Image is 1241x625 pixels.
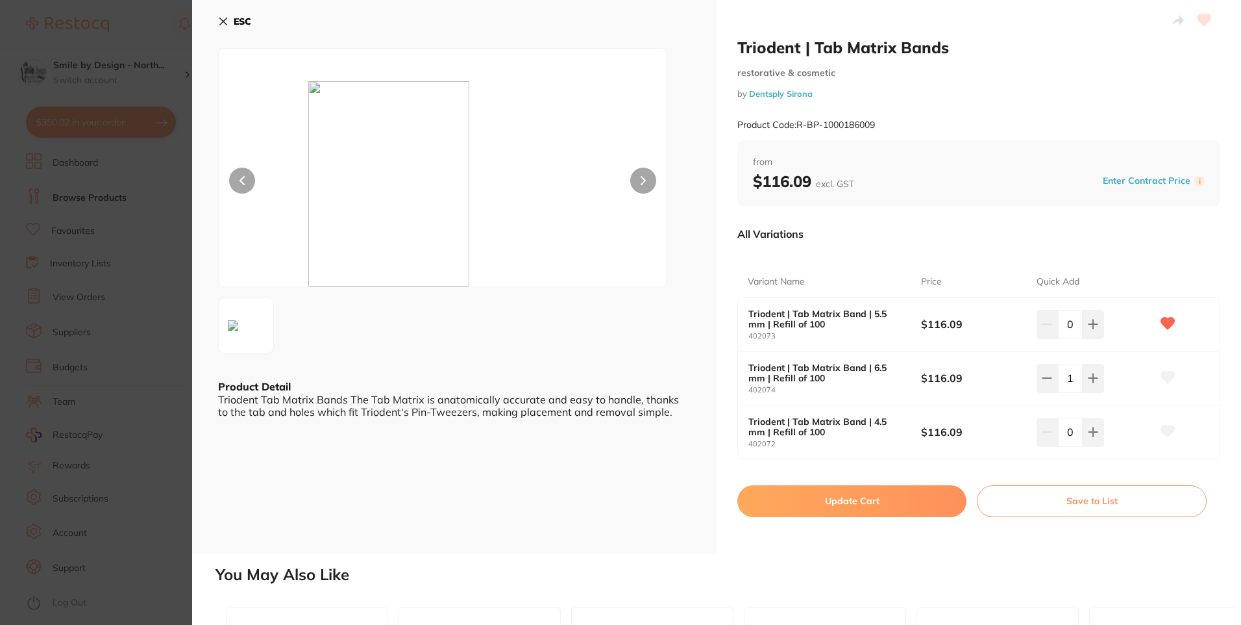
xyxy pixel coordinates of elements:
small: 402073 [748,332,921,340]
a: Dentsply Sirona [749,88,813,99]
p: Variant Name [748,275,805,288]
p: Price [921,275,942,288]
b: $116.09 [921,317,1025,331]
small: 402072 [748,440,921,448]
label: i [1194,176,1205,186]
b: Triodent | Tab Matrix Band | 4.5 mm | Refill of 100 [748,416,904,437]
small: by [737,89,1220,99]
button: Enter Contract Price [1099,175,1194,187]
p: All Variations [737,227,804,240]
img: YW5kcy5wbmc [308,81,577,287]
button: ESC [218,10,251,32]
small: 402074 [748,386,921,394]
h2: Triodent | Tab Matrix Bands [737,38,1220,57]
button: Save to List [977,485,1207,517]
span: from [753,156,1205,169]
b: Triodent | Tab Matrix Band | 6.5 mm | Refill of 100 [748,363,904,383]
b: ESC [234,16,251,27]
h2: You May Also Like [215,566,1236,584]
b: Product Detail [218,380,291,393]
b: $116.09 [921,371,1025,385]
small: restorative & cosmetic [737,68,1220,79]
small: Product Code: R-BP-1000186009 [737,120,875,131]
b: Triodent | Tab Matrix Band | 5.5 mm | Refill of 100 [748,309,904,329]
b: $116.09 [753,172,854,191]
b: $116.09 [921,425,1025,439]
div: Triodent Tab Matrix Bands The Tab Matrix is anatomically accurate and easy to handle, thanks to t... [218,394,691,418]
span: excl. GST [816,178,854,190]
button: Update Cart [737,485,966,517]
img: YW5kcy5wbmc [223,315,243,336]
p: Quick Add [1037,275,1079,288]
